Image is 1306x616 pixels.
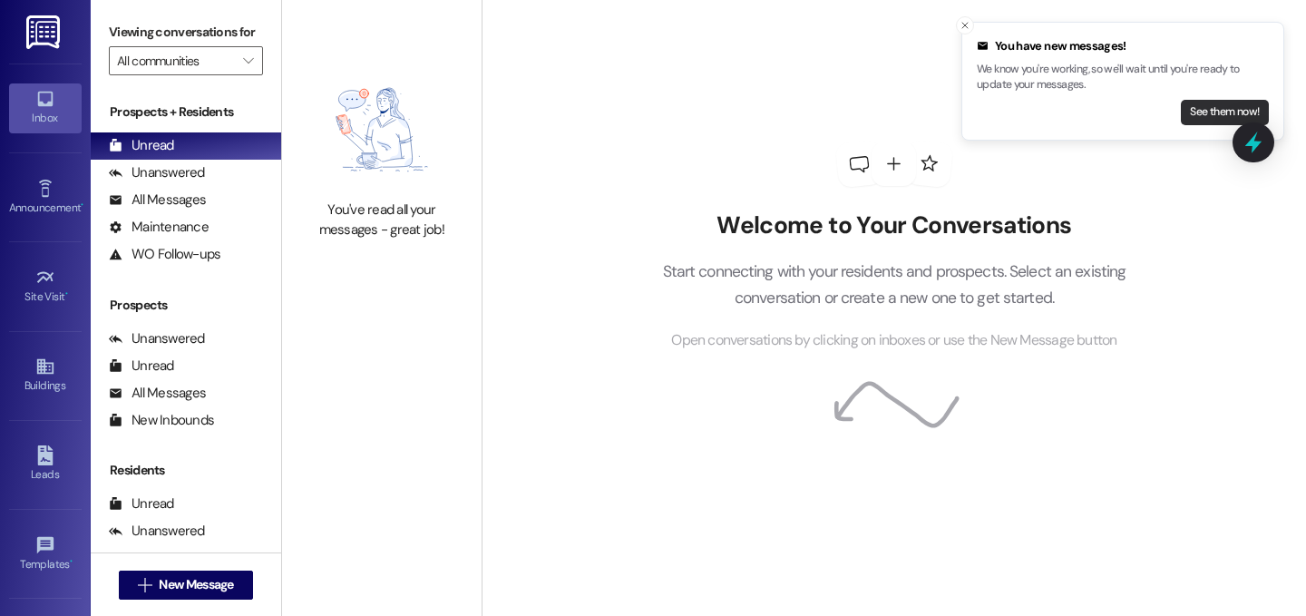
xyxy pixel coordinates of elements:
[109,191,206,210] div: All Messages
[9,83,82,132] a: Inbox
[9,262,82,311] a: Site Visit •
[26,15,63,49] img: ResiDesk Logo
[109,549,206,568] div: All Messages
[243,54,253,68] i: 
[109,411,214,430] div: New Inbounds
[635,211,1154,240] h2: Welcome to Your Conversations
[302,200,462,240] div: You've read all your messages - great job!
[9,440,82,489] a: Leads
[159,575,233,594] span: New Message
[109,245,220,264] div: WO Follow-ups
[91,296,281,315] div: Prospects
[119,571,253,600] button: New Message
[1181,100,1269,125] button: See them now!
[109,329,205,348] div: Unanswered
[109,522,205,541] div: Unanswered
[9,530,82,579] a: Templates •
[956,16,974,34] button: Close toast
[81,199,83,211] span: •
[977,37,1269,55] div: You have new messages!
[65,288,68,300] span: •
[635,259,1154,310] p: Start connecting with your residents and prospects. Select an existing conversation or create a n...
[109,384,206,403] div: All Messages
[109,18,263,46] label: Viewing conversations for
[109,218,209,237] div: Maintenance
[109,136,174,155] div: Unread
[302,68,462,191] img: empty-state
[109,357,174,376] div: Unread
[977,62,1269,93] p: We know you're working, so we'll wait until you're ready to update your messages.
[91,461,281,480] div: Residents
[91,103,281,122] div: Prospects + Residents
[671,329,1116,352] span: Open conversations by clicking on inboxes or use the New Message button
[117,46,234,75] input: All communities
[138,578,151,592] i: 
[109,163,205,182] div: Unanswered
[9,351,82,400] a: Buildings
[109,494,174,513] div: Unread
[70,555,73,568] span: •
